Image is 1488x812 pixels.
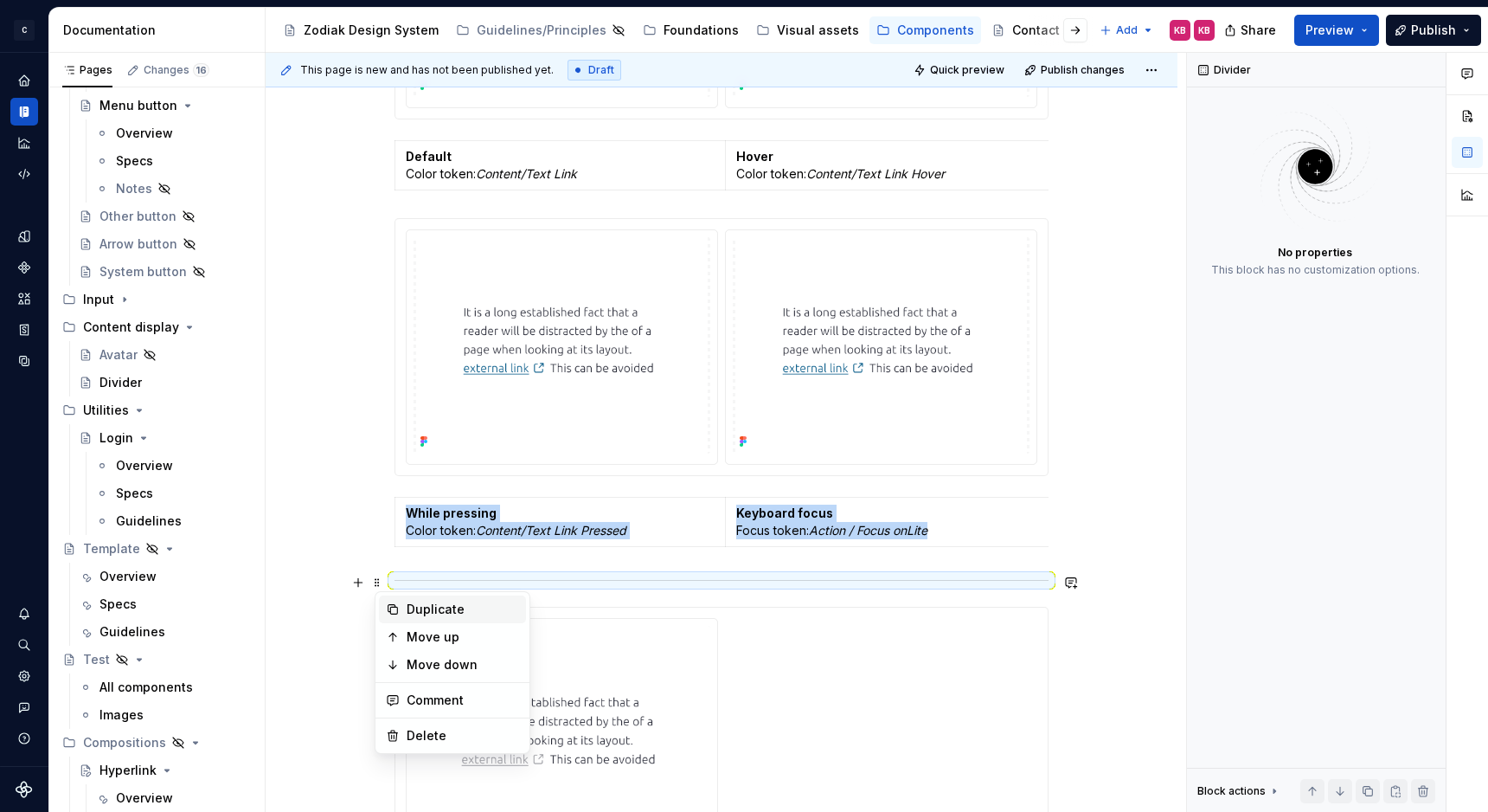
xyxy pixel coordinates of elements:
[62,63,112,77] div: Pages
[72,563,258,590] a: Overview
[1197,784,1266,798] div: Block actions
[72,92,258,119] a: Menu button
[10,285,38,313] div: Assets
[908,58,1012,82] button: Quick preview
[10,222,38,250] a: Design tokens
[55,396,258,424] div: Utilities
[10,693,38,721] button: Contact support
[83,540,140,557] div: Template
[99,263,187,280] div: System button
[99,374,142,391] div: Divider
[406,506,497,520] strong: While pressing
[144,63,209,77] div: Changes
[116,485,153,502] div: Specs
[83,402,129,419] div: Utilities
[99,623,165,641] div: Guidelines
[449,16,632,44] a: Guidelines/Principles
[88,119,258,147] a: Overview
[300,63,554,77] span: This page is new and has not been published yet.
[1211,263,1420,277] div: This block has no customization options.
[99,679,193,696] div: All components
[406,148,715,183] p: Color token:
[736,148,1288,183] p: Color token:
[1041,63,1125,77] span: Publish changes
[10,254,38,281] a: Components
[406,149,452,164] strong: Default
[116,512,182,530] div: Guidelines
[736,506,833,520] strong: Keyboard focus
[88,784,258,812] a: Overview
[588,63,614,77] span: Draft
[116,125,173,142] div: Overview
[88,452,258,480] a: Overview
[476,523,626,538] em: Content/Text Link Pressed
[777,22,859,39] div: Visual assets
[1198,23,1210,37] div: KB
[14,20,35,41] div: C
[809,523,927,538] em: Action / Focus onLite
[276,13,1091,48] div: Page tree
[99,235,177,253] div: Arrow button
[1019,58,1132,82] button: Publish changes
[99,596,137,613] div: Specs
[407,656,519,673] div: Move down
[407,601,519,618] div: Duplicate
[1305,22,1354,39] span: Preview
[1215,15,1287,46] button: Share
[55,286,258,313] div: Input
[304,22,439,39] div: Zodiak Design System
[10,160,38,188] div: Code automation
[99,97,177,114] div: Menu button
[1012,22,1078,39] div: Contact us
[1174,23,1186,37] div: KB
[10,316,38,344] div: Storybook stories
[83,734,166,751] div: Compositions
[116,789,173,807] div: Overview
[1241,22,1276,39] span: Share
[83,319,179,336] div: Content display
[72,701,258,729] a: Images
[72,424,258,452] a: Login
[10,67,38,94] a: Home
[88,507,258,535] a: Guidelines
[407,692,519,709] div: Comment
[897,22,974,39] div: Components
[72,230,258,258] a: Arrow button
[10,129,38,157] a: Analytics
[116,457,173,474] div: Overview
[1116,23,1138,37] span: Add
[88,147,258,175] a: Specs
[99,208,176,225] div: Other button
[72,618,258,646] a: Guidelines
[476,166,577,181] em: Content/Text Link
[83,291,114,308] div: Input
[276,16,446,44] a: Zodiak Design System
[664,22,739,39] div: Foundations
[10,631,38,659] button: Search ⌘K
[1197,779,1281,803] div: Block actions
[72,590,258,618] a: Specs
[10,662,38,690] a: Settings
[99,762,157,779] div: Hyperlink
[749,16,866,44] a: Visual assets
[10,347,38,375] a: Data sources
[636,16,746,44] a: Foundations
[55,729,258,757] div: Compositions
[63,22,258,39] div: Documentation
[99,429,133,447] div: Login
[88,480,258,507] a: Specs
[16,781,33,798] a: Supernova Logo
[116,180,152,197] div: Notes
[116,152,153,170] div: Specs
[406,505,715,539] p: Color token:
[1278,246,1352,260] div: No properties
[930,63,1004,77] span: Quick preview
[10,98,38,126] a: Documentation
[99,568,157,585] div: Overview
